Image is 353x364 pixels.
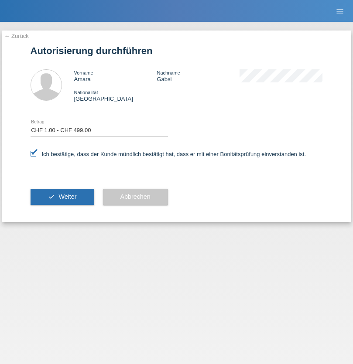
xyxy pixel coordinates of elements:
[58,193,76,200] span: Weiter
[74,70,93,75] span: Vorname
[336,7,344,16] i: menu
[74,90,98,95] span: Nationalität
[74,69,157,82] div: Amara
[31,151,306,157] label: Ich bestätige, dass der Kunde mündlich bestätigt hat, dass er mit einer Bonitätsprüfung einversta...
[31,45,323,56] h1: Autorisierung durchführen
[157,70,180,75] span: Nachname
[4,33,29,39] a: ← Zurück
[331,8,349,14] a: menu
[31,189,94,205] button: check Weiter
[103,189,168,205] button: Abbrechen
[48,193,55,200] i: check
[157,69,240,82] div: Gabsi
[120,193,151,200] span: Abbrechen
[74,89,157,102] div: [GEOGRAPHIC_DATA]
